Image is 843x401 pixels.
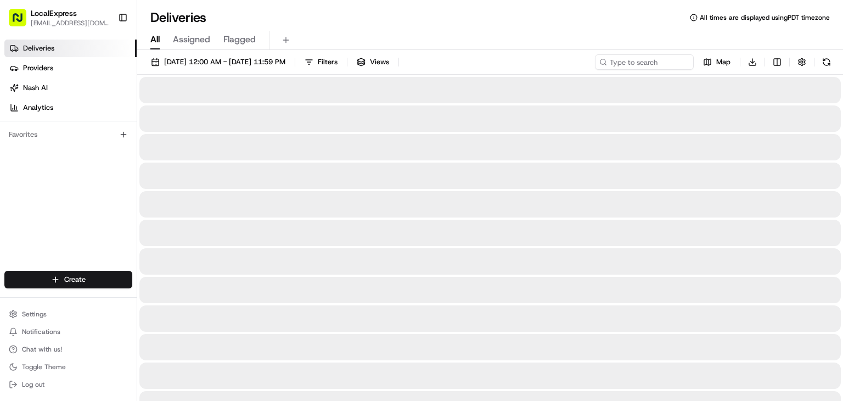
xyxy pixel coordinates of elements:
[698,54,735,70] button: Map
[22,327,60,336] span: Notifications
[22,363,66,371] span: Toggle Theme
[300,54,342,70] button: Filters
[4,342,132,357] button: Chat with us!
[4,99,137,116] a: Analytics
[4,307,132,322] button: Settings
[4,40,137,57] a: Deliveries
[173,33,210,46] span: Assigned
[716,57,730,67] span: Map
[23,83,48,93] span: Nash AI
[150,9,206,26] h1: Deliveries
[23,103,53,113] span: Analytics
[370,57,389,67] span: Views
[4,126,132,143] div: Favorites
[318,57,338,67] span: Filters
[23,43,54,53] span: Deliveries
[223,33,256,46] span: Flagged
[31,19,109,27] button: [EMAIL_ADDRESS][DOMAIN_NAME]
[64,275,86,285] span: Create
[595,54,694,70] input: Type to search
[4,359,132,375] button: Toggle Theme
[4,324,132,339] button: Notifications
[22,380,44,389] span: Log out
[22,345,62,354] span: Chat with us!
[23,63,53,73] span: Providers
[4,4,114,31] button: LocalExpress[EMAIL_ADDRESS][DOMAIN_NAME]
[164,57,285,67] span: [DATE] 12:00 AM - [DATE] 11:59 PM
[819,54,834,70] button: Refresh
[146,54,290,70] button: [DATE] 12:00 AM - [DATE] 11:59 PM
[4,377,132,392] button: Log out
[4,79,137,97] a: Nash AI
[4,59,137,77] a: Providers
[150,33,160,46] span: All
[22,310,47,319] span: Settings
[700,13,830,22] span: All times are displayed using PDT timezone
[31,8,77,19] button: LocalExpress
[4,271,132,288] button: Create
[352,54,394,70] button: Views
